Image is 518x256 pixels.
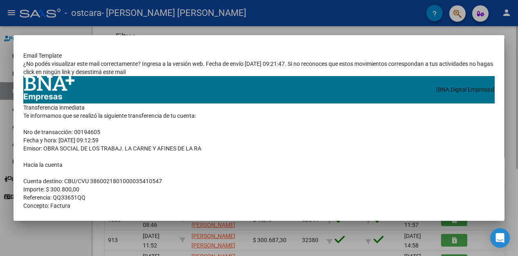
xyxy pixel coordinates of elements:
td: ¿No podés visualizar este mail correctamente? Ingresa a la versión web. Fecha de envío [DATE] 09:... [23,60,495,76]
td: [BNA Digital Empresas] [243,76,495,104]
div: Open Intercom Messenger [490,228,510,248]
img: Banco nación [23,76,74,102]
